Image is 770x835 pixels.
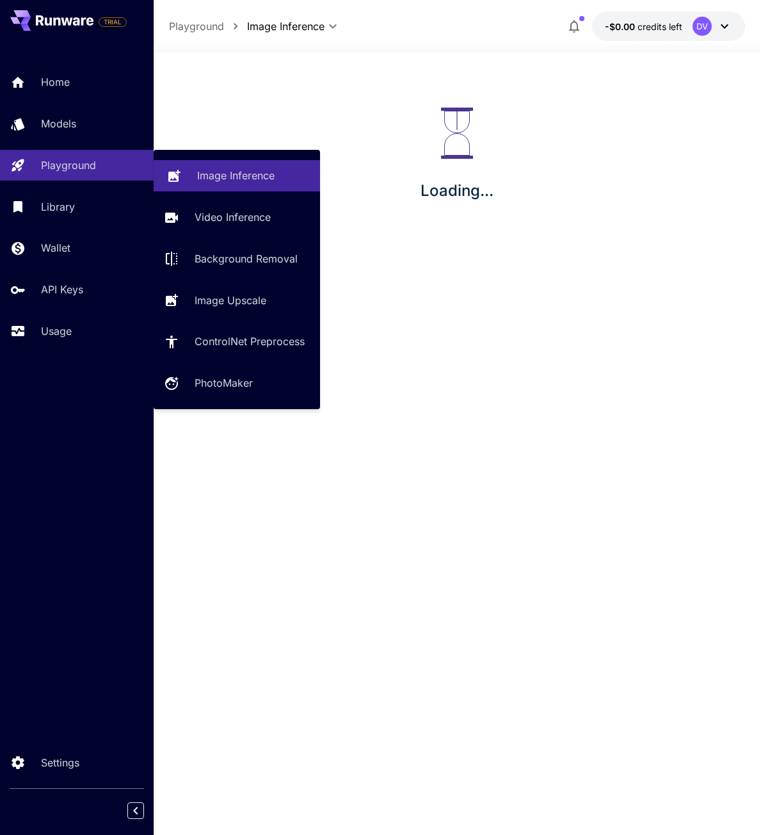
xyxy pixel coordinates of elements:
[195,251,298,266] p: Background Removal
[99,14,127,29] span: Add your payment card to enable full platform functionality.
[41,282,83,297] p: API Keys
[154,326,320,357] a: ControlNet Preprocess
[41,74,70,90] p: Home
[195,334,305,349] p: ControlNet Preprocess
[421,179,493,202] p: Loading...
[605,21,638,32] span: -$0.00
[605,20,682,33] div: -$0.0026
[41,158,96,173] p: Playground
[41,323,72,339] p: Usage
[195,209,271,225] p: Video Inference
[41,755,79,770] p: Settings
[127,802,144,819] button: Collapse sidebar
[137,799,154,822] div: Collapse sidebar
[592,12,745,41] button: -$0.0026
[247,19,325,34] span: Image Inference
[169,19,224,34] p: Playground
[154,284,320,316] a: Image Upscale
[169,19,247,34] nav: breadcrumb
[99,17,126,27] span: TRIAL
[195,293,266,308] p: Image Upscale
[195,375,253,391] p: PhotoMaker
[41,199,75,215] p: Library
[154,368,320,399] a: PhotoMaker
[41,240,70,255] p: Wallet
[197,168,275,183] p: Image Inference
[638,21,682,32] span: credits left
[41,116,76,131] p: Models
[154,160,320,191] a: Image Inference
[693,17,712,36] div: DV
[154,243,320,275] a: Background Removal
[154,202,320,233] a: Video Inference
